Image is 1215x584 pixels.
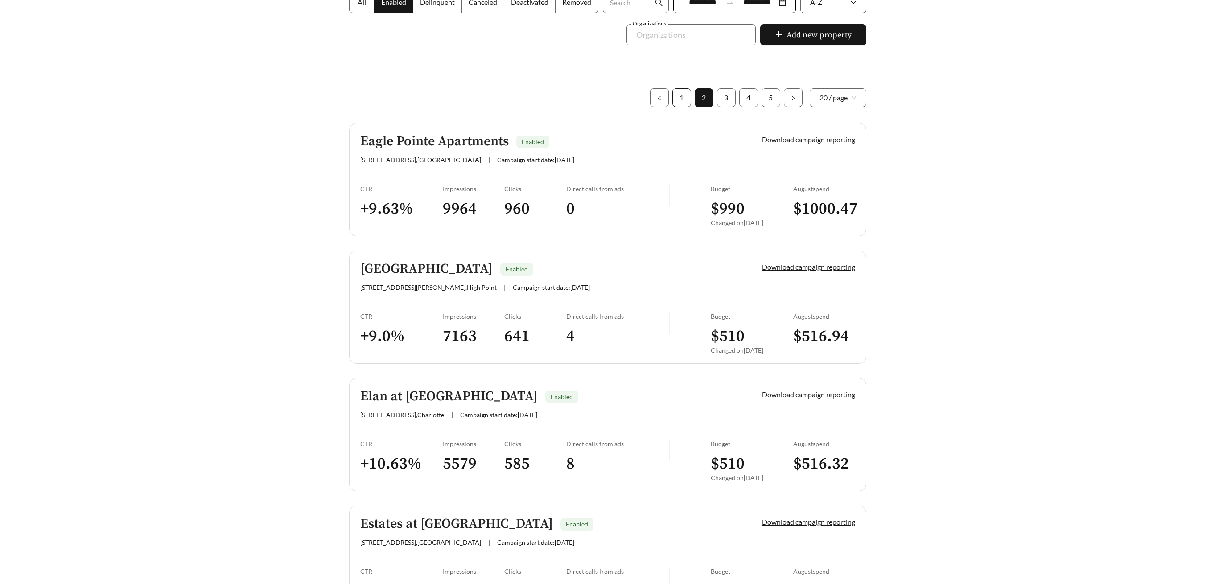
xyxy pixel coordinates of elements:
div: Direct calls from ads [566,440,669,448]
h3: + 10.63 % [360,454,443,474]
h3: 960 [504,199,566,219]
li: 3 [717,88,736,107]
a: Download campaign reporting [762,390,855,399]
div: Direct calls from ads [566,313,669,320]
div: Impressions [443,568,505,575]
h3: 8 [566,454,669,474]
h3: $ 990 [711,199,793,219]
div: Direct calls from ads [566,568,669,575]
img: line [669,185,670,206]
span: | [488,156,490,164]
div: CTR [360,568,443,575]
div: Clicks [504,185,566,193]
span: Add new property [787,29,852,41]
div: Budget [711,313,793,320]
div: Changed on [DATE] [711,346,793,354]
li: 5 [762,88,780,107]
div: Direct calls from ads [566,185,669,193]
span: [STREET_ADDRESS] , [GEOGRAPHIC_DATA] [360,156,481,164]
h3: 585 [504,454,566,474]
h3: $ 510 [711,326,793,346]
button: left [650,88,669,107]
span: | [488,539,490,546]
div: Changed on [DATE] [711,474,793,481]
div: August spend [793,440,855,448]
span: left [657,95,662,101]
div: Budget [711,185,793,193]
h3: $ 516.32 [793,454,855,474]
div: August spend [793,568,855,575]
div: CTR [360,440,443,448]
div: Clicks [504,313,566,320]
span: Campaign start date: [DATE] [497,539,574,546]
div: Impressions [443,440,505,448]
a: Eagle Pointe ApartmentsEnabled[STREET_ADDRESS],[GEOGRAPHIC_DATA]|Campaign start date:[DATE]Downlo... [349,123,866,236]
div: August spend [793,313,855,320]
h3: $ 510 [711,454,793,474]
span: Campaign start date: [DATE] [513,284,590,291]
a: 3 [717,89,735,107]
li: 4 [739,88,758,107]
h3: 9964 [443,199,505,219]
h3: 641 [504,326,566,346]
h3: + 9.0 % [360,326,443,346]
a: 1 [673,89,691,107]
li: Next Page [784,88,803,107]
span: Enabled [566,520,588,528]
h3: 4 [566,326,669,346]
li: 1 [672,88,691,107]
span: | [504,284,506,291]
button: plusAdd new property [760,24,866,45]
a: 5 [762,89,780,107]
div: CTR [360,313,443,320]
a: Elan at [GEOGRAPHIC_DATA]Enabled[STREET_ADDRESS],Charlotte|Campaign start date:[DATE]Download cam... [349,378,866,491]
img: line [669,313,670,334]
a: Download campaign reporting [762,518,855,526]
span: Campaign start date: [DATE] [497,156,574,164]
a: [GEOGRAPHIC_DATA]Enabled[STREET_ADDRESS][PERSON_NAME],High Point|Campaign start date:[DATE]Downlo... [349,251,866,364]
h5: [GEOGRAPHIC_DATA] [360,262,493,276]
h3: $ 1000.47 [793,199,855,219]
span: Enabled [551,393,573,400]
h3: 5579 [443,454,505,474]
div: Budget [711,568,793,575]
span: plus [775,30,783,40]
h3: $ 516.94 [793,326,855,346]
h5: Elan at [GEOGRAPHIC_DATA] [360,389,538,404]
div: Changed on [DATE] [711,219,793,226]
div: Budget [711,440,793,448]
h3: + 9.63 % [360,199,443,219]
span: 20 / page [820,89,857,107]
div: Clicks [504,440,566,448]
span: [STREET_ADDRESS] , [GEOGRAPHIC_DATA] [360,539,481,546]
h5: Eagle Pointe Apartments [360,134,509,149]
li: 2 [695,88,713,107]
button: right [784,88,803,107]
div: Impressions [443,185,505,193]
a: 4 [740,89,758,107]
h3: 0 [566,199,669,219]
span: [STREET_ADDRESS] , Charlotte [360,411,444,419]
span: | [451,411,453,419]
div: Clicks [504,568,566,575]
li: Previous Page [650,88,669,107]
div: CTR [360,185,443,193]
div: August spend [793,185,855,193]
span: Enabled [522,138,544,145]
div: Page Size [810,88,866,107]
a: Download campaign reporting [762,135,855,144]
span: Enabled [506,265,528,273]
div: Impressions [443,313,505,320]
span: Campaign start date: [DATE] [460,411,537,419]
h5: Estates at [GEOGRAPHIC_DATA] [360,517,553,531]
h3: 7163 [443,326,505,346]
a: 2 [695,89,713,107]
span: [STREET_ADDRESS][PERSON_NAME] , High Point [360,284,497,291]
span: right [791,95,796,101]
img: line [669,440,670,461]
a: Download campaign reporting [762,263,855,271]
